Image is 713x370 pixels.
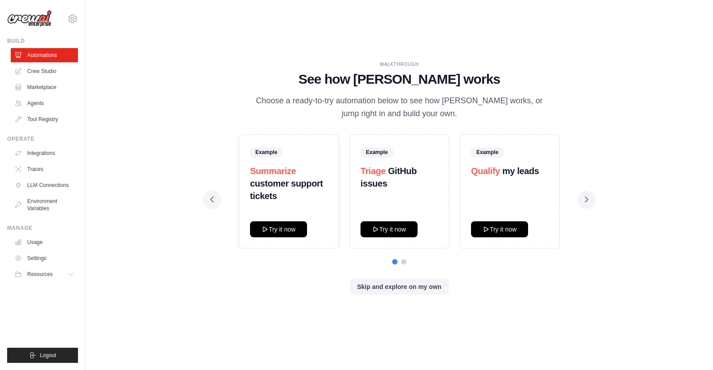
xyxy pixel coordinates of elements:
strong: customer support tickets [250,179,323,201]
span: Summarize [250,166,296,176]
button: Try it now [250,221,307,237]
a: Traces [11,162,78,176]
button: Logout [7,348,78,363]
button: Skip and explore on my own [350,279,448,295]
button: Try it now [471,221,528,237]
div: WALKTHROUGH [210,61,588,68]
span: Triage [361,166,386,176]
span: Example [361,147,393,157]
strong: my leads [502,166,539,176]
a: Integrations [11,146,78,160]
span: Qualify [471,166,500,176]
span: Example [250,147,283,157]
a: Environment Variables [11,194,78,215]
a: Tool Registry [11,112,78,126]
a: Marketplace [11,80,78,94]
div: Manage [7,224,78,232]
h1: See how [PERSON_NAME] works [210,71,588,87]
span: Logout [40,352,56,359]
a: Agents [11,96,78,110]
a: Crew Studio [11,64,78,78]
a: LLM Connections [11,178,78,192]
a: Settings [11,251,78,265]
button: Try it now [361,221,418,237]
span: Resources [27,271,53,278]
button: Resources [11,267,78,281]
strong: GitHub issues [361,166,417,188]
div: Build [7,37,78,45]
img: Logo [7,10,52,27]
div: Operate [7,135,78,142]
a: Automations [11,48,78,62]
p: Choose a ready-to-try automation below to see how [PERSON_NAME] works, or jump right in and build... [250,94,549,121]
a: Usage [11,235,78,249]
span: Example [471,147,504,157]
